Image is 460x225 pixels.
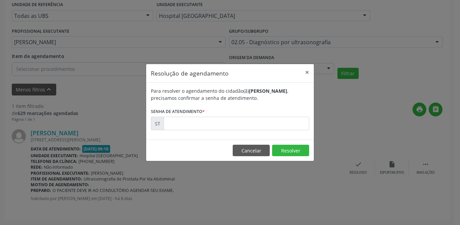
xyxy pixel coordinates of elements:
div: ST [151,117,164,130]
b: [PERSON_NAME] [249,88,287,94]
button: Cancelar [233,145,270,156]
div: Para resolver o agendamento do cidadão(ã) , precisamos confirmar a senha de atendimento. [151,87,309,102]
button: Resolver [272,145,309,156]
button: Close [300,64,314,81]
h5: Resolução de agendamento [151,69,229,78]
label: Senha de atendimento [151,106,205,117]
